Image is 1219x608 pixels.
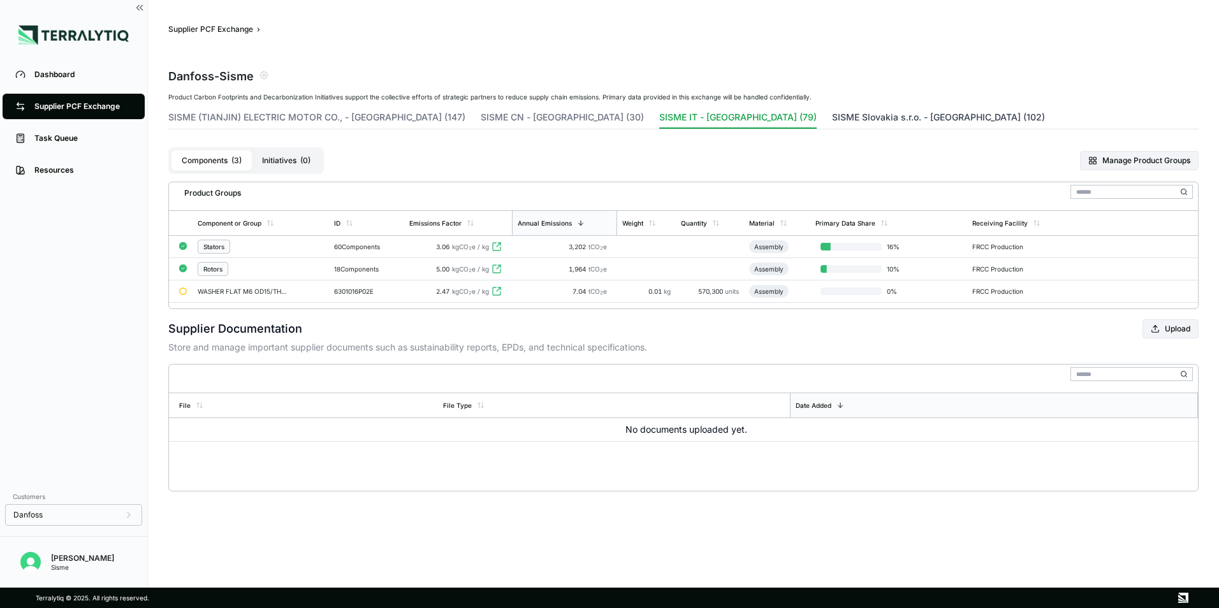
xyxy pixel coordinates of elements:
[334,219,340,227] div: ID
[18,25,129,45] img: Logo
[832,111,1045,129] button: SISME Slovakia s.r.o. - [GEOGRAPHIC_DATA] (102)
[600,268,603,273] sub: 2
[452,265,489,273] span: kgCO e / kg
[796,402,831,409] div: Date Added
[698,287,725,295] span: 570,300
[168,111,465,129] button: SISME (TIANJIN) ELECTRIC MOTOR CO., - [GEOGRAPHIC_DATA] (147)
[203,265,223,273] div: Rotors
[179,402,191,409] div: File
[588,287,607,295] span: tCO e
[168,66,254,84] div: Danfoss - Sisme
[452,243,489,250] span: kgCO e / kg
[231,156,242,166] span: ( 3 )
[600,245,603,251] sub: 2
[469,290,472,296] sub: 2
[300,156,310,166] span: ( 0 )
[681,219,707,227] div: Quantity
[34,133,132,143] div: Task Queue
[198,287,289,295] div: WASHER FLAT M6 OD15/THK3 H/T
[588,243,607,250] span: tCO e
[481,111,644,129] button: SISME CN - [GEOGRAPHIC_DATA] (30)
[5,489,142,504] div: Customers
[972,265,1033,273] div: FRCC Production
[600,290,603,296] sub: 2
[972,243,1033,250] div: FRCC Production
[34,165,132,175] div: Resources
[443,402,472,409] div: File Type
[436,287,449,295] span: 2.47
[754,287,784,295] div: Assembly
[469,245,472,251] sub: 2
[882,265,923,273] span: 10 %
[168,93,1199,101] div: Product Carbon Footprints and Decarbonization Initiatives support the collective efforts of strat...
[1080,151,1199,170] button: Manage Product Groups
[648,287,664,295] span: 0.01
[622,219,643,227] div: Weight
[749,219,775,227] div: Material
[168,24,253,34] button: Supplier PCF Exchange
[469,268,472,273] sub: 2
[573,287,588,295] span: 7.04
[754,243,784,250] div: Assembly
[754,265,784,273] div: Assembly
[518,219,572,227] div: Annual Emissions
[34,101,132,112] div: Supplier PCF Exchange
[168,341,1199,354] p: Store and manage important supplier documents such as sustainability reports, EPDs, and technical...
[436,265,449,273] span: 5.00
[174,183,241,198] div: Product Groups
[882,243,923,250] span: 16 %
[334,287,395,295] div: 6301016P02E
[334,243,399,250] div: 60 Components
[452,287,489,295] span: kgCO e / kg
[252,150,321,171] button: Initiatives(0)
[436,243,449,250] span: 3.06
[664,287,671,295] span: kg
[169,418,1198,442] td: No documents uploaded yet.
[569,265,588,273] span: 1,964
[882,287,923,295] span: 0 %
[972,287,1033,295] div: FRCC Production
[659,111,817,129] button: SISME IT - [GEOGRAPHIC_DATA] (79)
[51,553,114,563] div: [PERSON_NAME]
[172,150,252,171] button: Components(3)
[168,320,302,338] h2: Supplier Documentation
[203,243,224,250] div: Stators
[334,265,399,273] div: 18 Components
[1142,319,1199,338] button: Upload
[34,69,132,80] div: Dashboard
[725,287,739,295] span: units
[588,265,607,273] span: tCO e
[198,219,261,227] div: Component or Group
[257,24,260,34] span: ›
[51,563,114,571] div: Sisme
[15,547,46,577] button: Open user button
[815,219,875,227] div: Primary Data Share
[13,510,43,520] span: Danfoss
[409,219,462,227] div: Emissions Factor
[569,243,588,250] span: 3,202
[20,552,41,572] img: Simone Fai
[972,219,1028,227] div: Receiving Facility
